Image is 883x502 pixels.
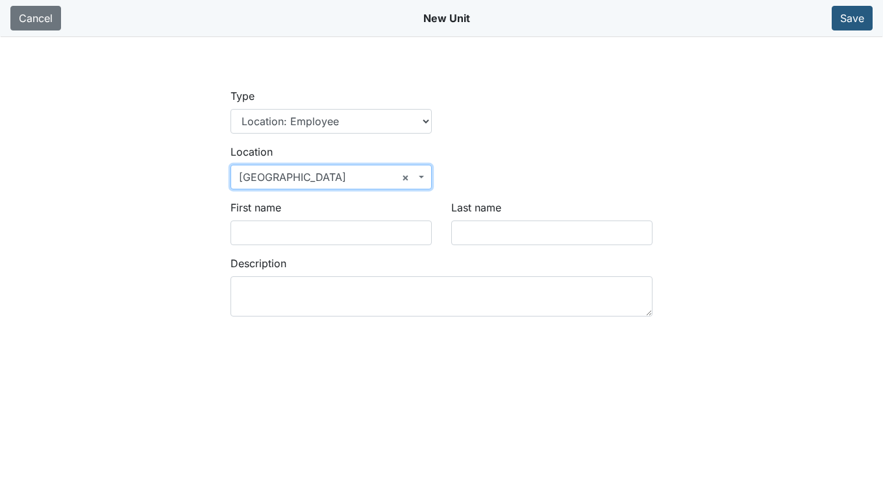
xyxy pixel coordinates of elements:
label: First name [230,200,281,215]
span: Beaufort Heights [230,165,432,189]
label: Description [230,256,286,271]
span: Remove all items [402,169,409,185]
label: Location [230,144,273,160]
label: Last name [451,200,501,215]
span: Beaufort Heights [239,169,416,185]
label: Type [230,88,255,104]
a: Cancel [10,6,61,30]
div: New Unit [423,5,470,31]
button: Save [832,6,873,30]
